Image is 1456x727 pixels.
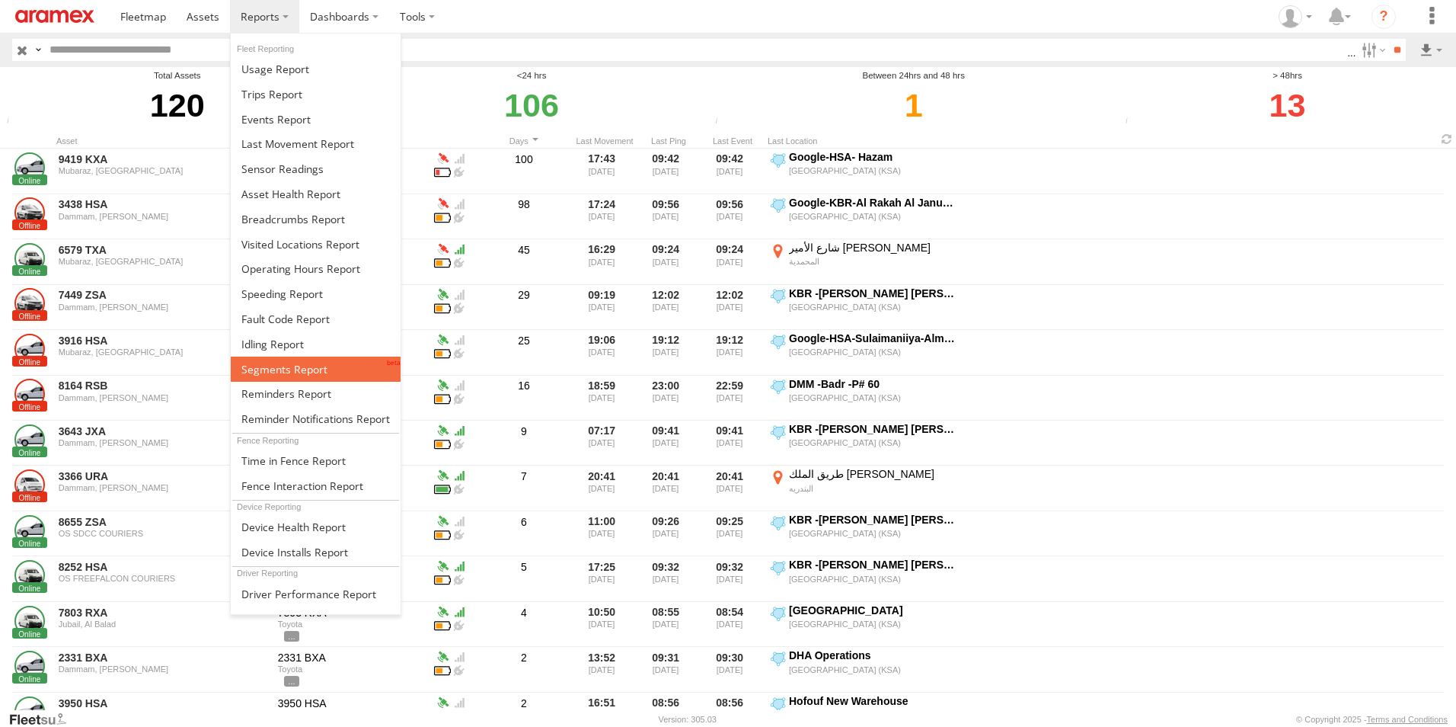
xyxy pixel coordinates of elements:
div: Battery Remaining: 4.16v [434,391,451,405]
div: البندريه [789,483,956,494]
label: Click to View Event Location [768,604,958,645]
div: 3950 HSA [278,697,426,710]
div: Between 24hrs and 48 hrs [710,69,1116,82]
div: Battery Remaining: 4.13v [434,662,451,676]
div: شارع الأمير [PERSON_NAME] [789,241,956,255]
span: View Vehicle Details to show all tags [284,676,299,687]
div: 98 [478,196,570,238]
div: 16:29 [DATE] [576,241,634,283]
label: Click to View Event Location [768,422,958,464]
div: 11:00 [DATE] [576,513,634,555]
div: Dammam, [PERSON_NAME] [59,483,267,492]
div: Dammam, [PERSON_NAME] [59,212,267,221]
a: View Asset Details [14,560,45,591]
a: View Asset Details [14,697,45,727]
div: Mubaraz, [GEOGRAPHIC_DATA] [59,257,267,266]
div: 19:12 [DATE] [640,331,698,373]
div: 120 [2,82,353,128]
div: Battery Remaining: 3.8v [434,210,451,223]
div: > 48hrs [1121,69,1454,82]
div: © Copyright 2025 - [1296,715,1448,724]
div: 20:41 [DATE] [576,467,634,509]
div: 09:24 [DATE] [704,241,762,283]
div: Click to Sort [576,136,634,146]
div: 17:25 [DATE] [576,558,634,600]
div: Hofouf New Warehouse [789,694,956,708]
a: Usage Report [231,56,401,82]
a: View Asset Details [14,379,45,409]
div: Battery Remaining: 4.12v [434,572,451,585]
div: Toyota [278,665,426,674]
div: Click to filter last movement > 48hrs [1121,82,1454,128]
a: 3438 HSA [59,197,267,211]
div: GSM Signal = 5 [451,467,468,481]
div: 16 [478,377,570,419]
a: Fleet Speed Report [231,281,401,306]
a: 3950 HSA [59,697,267,710]
div: OS SDCC COURIERS [59,529,267,538]
div: 9 [478,422,570,464]
div: 25 [478,331,570,373]
div: Dammam, [PERSON_NAME] [59,393,267,402]
div: 5 [478,558,570,600]
a: Full Events Report [231,107,401,132]
a: 8164 RSB [59,379,267,392]
div: [GEOGRAPHIC_DATA] (KSA) [789,165,956,176]
div: KBR -[PERSON_NAME] [PERSON_NAME],Qashla -P# 30 [789,287,956,300]
div: DHA Operations [789,649,956,662]
div: 19:12 [DATE] [704,331,762,373]
div: 09:56 [DATE] [704,196,762,238]
div: GSM Signal = 4 [451,649,468,662]
div: 12:02 [DATE] [704,287,762,328]
div: 20:41 [DATE] [640,467,698,509]
div: Total Assets [2,69,353,82]
div: [GEOGRAPHIC_DATA] (KSA) [789,709,956,720]
div: 10:50 [DATE] [576,604,634,645]
a: View Asset Details [14,243,45,274]
div: 09:41 [DATE] [704,422,762,464]
div: Version: 305.03 [659,715,717,724]
img: aramex-logo.svg [15,10,94,23]
a: 2331 BXA [59,651,267,665]
div: Dammam, [PERSON_NAME] [59,665,267,674]
a: View Asset Details [14,334,45,364]
div: Battery Remaining: 4.03v [434,617,451,631]
a: Asset Operating Hours Report [231,256,401,281]
div: Toyota [278,620,426,629]
div: Battery Remaining: 4.05v [434,708,451,722]
div: Battery Remaining: 4.03v [434,481,451,495]
div: Dammam, [PERSON_NAME] [59,438,267,447]
a: Last Movement Report [231,131,401,156]
div: Mubaraz, [GEOGRAPHIC_DATA] [59,166,267,175]
a: View Asset Details [14,515,45,546]
div: Battery Remaining: 4.05v [434,436,451,450]
label: Click to View Event Location [768,150,958,192]
label: Export results as... [1418,39,1444,61]
div: Battery Remaining: 4.03v [434,527,451,540]
div: Mubaraz, [GEOGRAPHIC_DATA] [59,710,267,719]
div: Dammam, [PERSON_NAME] [59,303,267,312]
a: 8252 HSA [59,560,267,574]
div: 09:30 [DATE] [704,649,762,690]
div: 09:32 [DATE] [640,558,698,600]
div: 09:31 [DATE] [640,649,698,690]
i: ? [1371,5,1396,29]
div: 09:56 [DATE] [640,196,698,238]
div: 17:24 [DATE] [576,196,634,238]
a: Trips Report [231,82,401,107]
a: View Asset Details [14,469,45,500]
div: 4 [478,604,570,645]
a: 3916 HSA [59,334,267,347]
div: [GEOGRAPHIC_DATA] (KSA) [789,392,956,403]
div: Click to filter last movement between last 24 and 48 hours [710,82,1116,128]
a: View Asset Details [14,651,45,681]
a: Reminders Report [231,382,401,407]
a: View Asset Details [14,197,45,228]
div: Google-KBR-Al Rakah Al Janubiya-2 [789,196,956,210]
a: Device Health Report [231,514,401,540]
div: Last Location [768,136,958,146]
label: Click to View Event Location [768,287,958,328]
a: 3643 JXA [59,424,267,438]
a: Asset Health Report [231,181,401,207]
a: Fault Code Report [231,306,401,331]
